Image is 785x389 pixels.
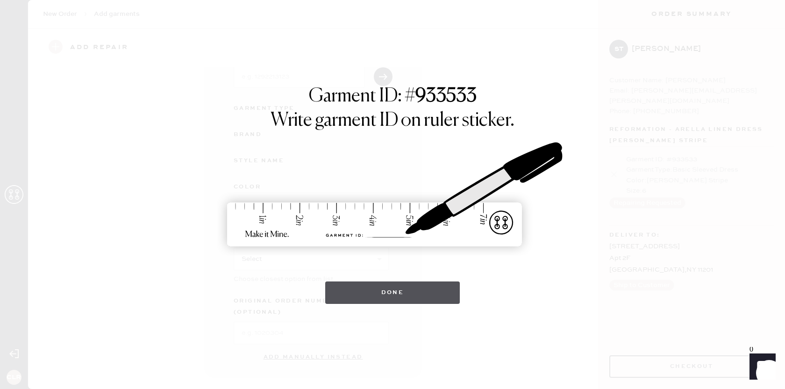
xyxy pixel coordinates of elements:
[217,118,568,272] img: ruler-sticker-sharpie.svg
[271,109,514,132] h1: Write garment ID on ruler sticker.
[741,347,781,387] iframe: Front Chat
[415,87,477,106] strong: 933533
[309,85,477,109] h1: Garment ID: #
[325,281,460,304] button: Done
